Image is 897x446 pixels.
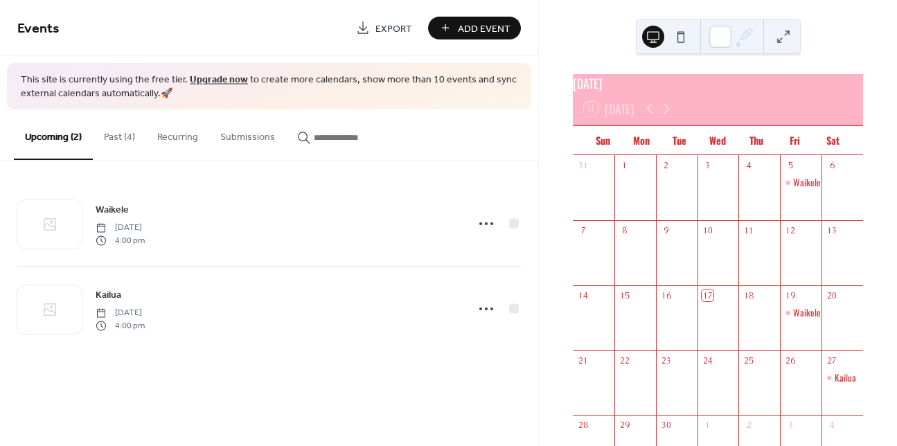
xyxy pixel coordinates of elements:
div: 21 [578,355,589,366]
button: Add Event [428,17,521,39]
div: 13 [826,224,838,236]
span: [DATE] [96,222,145,234]
div: Kailua [821,371,863,384]
div: Mon [622,126,660,154]
div: 1 [702,420,713,431]
span: Kailua [96,288,121,303]
div: 16 [660,289,672,301]
div: 31 [578,159,589,171]
div: Tue [661,126,699,154]
div: 2 [743,420,755,431]
div: 12 [785,224,797,236]
div: 18 [743,289,755,301]
div: 10 [702,224,713,236]
div: Waikele [780,306,821,319]
div: Waikele [793,176,821,188]
div: [DATE] [573,74,863,92]
div: Sat [814,126,852,154]
div: 20 [826,289,838,301]
div: 14 [578,289,589,301]
span: This site is currently using the free tier. to create more calendars, show more than 10 events an... [21,73,517,100]
div: 25 [743,355,755,366]
div: 4 [826,420,838,431]
span: Waikele [96,203,129,217]
div: Thu [737,126,775,154]
div: 15 [619,289,630,301]
div: 26 [785,355,797,366]
div: 27 [826,355,838,366]
div: Waikele [780,176,821,188]
div: Sun [584,126,622,154]
span: [DATE] [96,307,145,319]
a: Waikele [96,202,129,217]
div: 3 [702,159,713,171]
button: Submissions [209,109,286,159]
button: Past (4) [93,109,146,159]
div: 8 [619,224,630,236]
button: Upcoming (2) [14,109,93,160]
div: Fri [775,126,813,154]
div: 11 [743,224,755,236]
a: Upgrade now [190,71,248,89]
div: Kailua [835,371,856,384]
span: 4:00 pm [96,319,145,332]
div: 23 [660,355,672,366]
div: 24 [702,355,713,366]
div: 4 [743,159,755,171]
span: Add Event [458,21,510,36]
div: 6 [826,159,838,171]
div: 22 [619,355,630,366]
div: 9 [660,224,672,236]
span: Export [375,21,412,36]
div: 2 [660,159,672,171]
div: Waikele [793,306,821,319]
div: 30 [660,420,672,431]
a: Kailua [96,287,121,303]
div: 29 [619,420,630,431]
div: 28 [578,420,589,431]
div: 19 [785,289,797,301]
div: 5 [785,159,797,171]
div: 7 [578,224,589,236]
a: Export [346,17,423,39]
span: 4:00 pm [96,234,145,247]
div: Wed [699,126,737,154]
div: 17 [702,289,713,301]
div: 3 [785,420,797,431]
button: Recurring [146,109,209,159]
div: 1 [619,159,630,171]
span: Events [17,15,60,42]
